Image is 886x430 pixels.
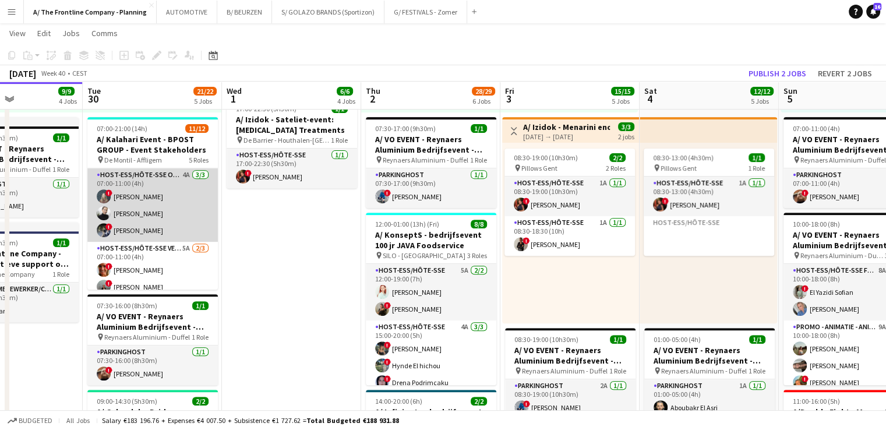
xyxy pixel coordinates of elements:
span: 1/1 [471,124,487,133]
h3: A/ Colorclub - Bridg - Congres met Break-out sessies [87,407,218,428]
span: ! [802,375,809,382]
div: 5 Jobs [751,97,773,105]
span: 1 Role [52,270,69,279]
span: Edit [37,28,51,38]
span: Thu [366,86,380,96]
span: ! [384,358,391,365]
span: 1 [225,92,242,105]
span: ! [384,189,391,196]
span: 2/2 [609,153,626,162]
span: 1 Role [52,165,69,174]
app-card-role: Host-ess/Hôte-sse1A1/108:30-18:30 (10h)![PERSON_NAME] [504,216,635,256]
div: 07:30-16:00 (8h30m)1/1A/ VO EVENT - Reynaers Aluminium Bedrijfsevent - PARKING LEVERANCIERS - 29/... [87,294,218,385]
span: 08:30-19:00 (10h30m) [514,153,578,162]
span: 1/1 [53,238,69,247]
span: 10:00-18:00 (8h) [793,220,840,228]
app-job-card: 01:00-05:00 (4h)1/1A/ VO EVENT - Reynaers Aluminium Bedrijfsevent - PARKING LEVERANCIERS - 29/09 ... [644,328,775,419]
span: Reynaers Aluminium - Duffel [104,333,190,341]
span: ! [105,263,112,270]
span: 9/9 [58,87,75,96]
button: Budgeted [6,414,54,427]
div: 5 Jobs [194,97,216,105]
span: Pillows Gent [661,164,697,172]
span: ! [384,302,391,309]
span: Jobs [62,28,80,38]
a: 16 [866,5,880,19]
span: ! [245,170,252,177]
div: [DATE] → [DATE] [523,132,610,141]
span: ! [802,189,809,196]
span: 3 Roles [467,251,487,260]
span: 12/12 [750,87,774,96]
app-job-card: 12:00-01:00 (13h) (Fri)8/8A/ KonseptS - bedrijfsevent 100 jr JAVA Foodservice SILO - [GEOGRAPHIC_... [366,213,496,385]
div: [DATE] [9,68,36,79]
span: Comms [91,28,118,38]
span: 07:00-11:00 (4h) [793,124,840,133]
span: Total Budgeted €188 931.88 [306,416,399,425]
span: 2 Roles [606,164,626,172]
span: View [9,28,26,38]
span: 21/22 [193,87,217,96]
div: Salary €183 196.76 + Expenses €4 007.50 + Subsistence €1 727.62 = [102,416,399,425]
app-card-role: Host-ess/Hôte-sse Onthaal-Accueill4A3/307:00-11:00 (4h)![PERSON_NAME][PERSON_NAME]![PERSON_NAME] [87,168,218,242]
span: 1 Role [749,366,765,375]
span: Fri [505,86,514,96]
a: Jobs [58,26,84,41]
app-card-role: Host-ess/Hôte-sse1/117:00-22:30 (5h30m)![PERSON_NAME] [227,149,357,188]
span: 1 Role [331,136,348,144]
span: 01:00-05:00 (4h) [654,335,701,344]
span: ! [802,285,809,292]
div: 4 Jobs [337,97,355,105]
span: 3 [503,92,514,105]
app-card-role: Host-ess/Hôte-sse1A1/108:30-13:00 (4h30m)![PERSON_NAME] [644,177,774,216]
span: 07:00-21:00 (14h) [97,124,147,133]
app-card-role: Host-ess/Hôte-sse1A1/108:30-19:00 (10h30m)![PERSON_NAME] [504,177,635,216]
span: 11/12 [185,124,209,133]
span: 5 [782,92,797,105]
app-card-role: Parkinghost1/107:30-17:00 (9h30m)![PERSON_NAME] [366,168,496,208]
span: 1 Role [470,156,487,164]
span: ! [662,198,669,205]
a: View [5,26,30,41]
span: 11:00-16:00 (5h) [793,397,840,406]
h3: A/ KonseptS - bedrijfsevent 100 jr JAVA Foodservice [366,230,496,251]
span: 15/15 [611,87,634,96]
span: 4 [643,92,657,105]
span: ! [105,280,112,287]
span: All jobs [64,416,92,425]
button: Publish 2 jobs [744,66,811,81]
app-job-card: 07:00-21:00 (14h)11/12A/ Kalahari Event - BPOST GROUP - Event Stakeholders De Montil - Affligem5 ... [87,117,218,290]
button: S/ GOLAZO BRANDS (Sportizon) [272,1,384,23]
button: A/ The Frontline Company - Planning [24,1,157,23]
a: Comms [87,26,122,41]
span: 1/1 [749,153,765,162]
span: Reynaers Aluminium - Duffel [522,366,608,375]
span: 5 Roles [189,156,209,164]
span: Sun [783,86,797,96]
a: Edit [33,26,55,41]
span: Week 40 [38,69,68,77]
span: 14:00-20:00 (6h) [375,397,422,406]
span: 09:00-14:30 (5h30m) [97,397,157,406]
span: Tue [87,86,101,96]
span: Sat [644,86,657,96]
span: ! [523,237,530,244]
span: De Barrier - Houthalen-[GEOGRAPHIC_DATA] [243,136,331,144]
h3: A/ Infinigate - bedrijfsevent voor eindklanten en resellers [366,407,496,428]
span: 1 Role [609,366,626,375]
h3: A/ Izidok - Sateliet-event: [MEDICAL_DATA] Treatments [227,114,357,135]
app-card-role: Parkinghost1A1/101:00-05:00 (4h)Aboubakr El Asri [644,379,775,419]
app-card-role: Parkinghost1/107:30-16:00 (8h30m)![PERSON_NAME] [87,346,218,385]
app-card-role-placeholder: Host-ess/Hôte-sse [644,216,774,256]
span: Reynaers Aluminium - Duffel [800,251,885,260]
span: 1/1 [610,335,626,344]
div: 6 Jobs [472,97,495,105]
div: 08:30-19:00 (10h30m)1/1A/ VO EVENT - Reynaers Aluminium Bedrijfsevent - PARKING LEVERANCIERS - 29... [505,328,636,419]
span: De Montil - Affligem [104,156,162,164]
app-job-card: 08:30-13:00 (4h30m)1/1 Pillows Gent1 RoleHost-ess/Hôte-sse1A1/108:30-13:00 (4h30m)![PERSON_NAME]H... [644,149,774,256]
span: 2 [364,92,380,105]
app-card-role: Host-ess/Hôte-sse5A2/212:00-19:00 (7h)[PERSON_NAME]![PERSON_NAME] [366,264,496,320]
div: 2 jobs [618,131,634,141]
